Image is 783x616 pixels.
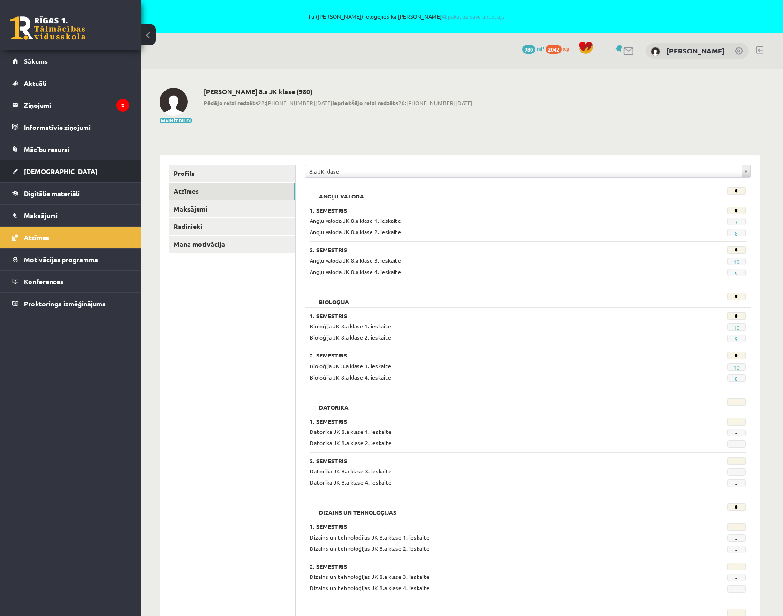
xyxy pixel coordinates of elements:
[727,585,746,593] span: -
[735,269,738,277] a: 9
[310,293,358,302] h2: Bioloģija
[305,165,750,177] a: 8.a JK klase
[310,584,430,592] span: Dizains un tehnoloģijas JK 8.a klase 4. ieskaite
[310,563,671,570] h3: 2. Semestris
[310,187,373,197] h2: Angļu valoda
[24,57,48,65] span: Sākums
[310,352,671,358] h3: 2. Semestris
[204,99,472,107] span: 22:[PHONE_NUMBER][DATE] 20:[PHONE_NUMBER][DATE]
[12,271,129,292] a: Konferences
[169,200,295,218] a: Maksājumi
[12,293,129,314] a: Proktoringa izmēģinājums
[24,277,63,286] span: Konferences
[12,160,129,182] a: [DEMOGRAPHIC_DATA]
[160,118,192,123] button: Mainīt bildi
[310,207,671,213] h3: 1. Semestris
[12,205,129,226] a: Maksājumi
[546,45,574,52] a: 2042 xp
[310,479,392,486] span: Datorika JK 8.a klase 4. ieskaite
[522,45,535,54] span: 980
[651,47,660,56] img: Marta Grāve
[332,99,398,106] b: Iepriekšējo reizi redzēts
[733,364,740,371] a: 10
[310,533,430,541] span: Dizains un tehnoloģijas JK 8.a klase 1. ieskaite
[735,218,738,226] a: 7
[12,249,129,270] a: Motivācijas programma
[204,99,258,106] b: Pēdējo reizi redzēts
[310,257,401,264] span: Angļu valoda JK 8.a klase 3. ieskaite
[12,227,129,248] a: Atzīmes
[727,468,746,476] span: -
[727,440,746,448] span: -
[310,545,430,552] span: Dizains un tehnoloģijas JK 8.a klase 2. ieskaite
[310,428,392,435] span: Datorika JK 8.a klase 1. ieskaite
[12,50,129,72] a: Sākums
[310,398,358,408] h2: Datorika
[563,45,569,52] span: xp
[441,13,505,20] a: Atpakaļ uz savu lietotāju
[169,236,295,253] a: Mana motivācija
[24,299,106,308] span: Proktoringa izmēģinājums
[309,165,738,177] span: 8.a JK klase
[116,99,129,112] i: 2
[310,467,392,475] span: Datorika JK 8.a klase 3. ieskaite
[204,88,472,96] h2: [PERSON_NAME] 8.a JK klase (980)
[735,375,738,382] a: 8
[666,46,725,55] a: [PERSON_NAME]
[727,574,746,581] span: -
[310,268,401,275] span: Angļu valoda JK 8.a klase 4. ieskaite
[12,94,129,116] a: Ziņojumi2
[546,45,562,54] span: 2042
[24,116,129,138] legend: Informatīvie ziņojumi
[537,45,544,52] span: mP
[522,45,544,52] a: 980 mP
[733,258,740,266] a: 10
[727,546,746,553] span: -
[310,573,430,580] span: Dizains un tehnoloģijas JK 8.a klase 3. ieskaite
[169,218,295,235] a: Radinieki
[310,312,671,319] h3: 1. Semestris
[310,523,671,530] h3: 1. Semestris
[10,16,85,40] a: Rīgas 1. Tālmācības vidusskola
[12,72,129,94] a: Aktuāli
[727,479,746,487] span: -
[24,189,80,198] span: Digitālie materiāli
[108,14,705,19] span: Tu ([PERSON_NAME]) ielogojies kā [PERSON_NAME]
[310,418,671,425] h3: 1. Semestris
[727,429,746,436] span: -
[727,534,746,542] span: -
[310,373,391,381] span: Bioloģija JK 8.a klase 4. ieskaite
[310,334,391,341] span: Bioloģija JK 8.a klase 2. ieskaite
[12,116,129,138] a: Informatīvie ziņojumi
[169,165,295,182] a: Profils
[24,94,129,116] legend: Ziņojumi
[12,183,129,204] a: Digitālie materiāli
[310,246,671,253] h3: 2. Semestris
[24,255,98,264] span: Motivācijas programma
[735,335,738,342] a: 9
[24,79,46,87] span: Aktuāli
[160,88,188,116] img: Marta Grāve
[735,229,738,237] a: 8
[24,145,69,153] span: Mācību resursi
[310,217,401,224] span: Angļu valoda JK 8.a klase 1. ieskaite
[310,362,391,370] span: Bioloģija JK 8.a klase 3. ieskaite
[310,503,406,513] h2: Dizains un tehnoloģijas
[310,322,391,330] span: Bioloģija JK 8.a klase 1. ieskaite
[733,324,740,331] a: 10
[169,183,295,200] a: Atzīmes
[12,138,129,160] a: Mācību resursi
[310,228,401,236] span: Angļu valoda JK 8.a klase 2. ieskaite
[24,205,129,226] legend: Maksājumi
[310,457,671,464] h3: 2. Semestris
[24,167,98,175] span: [DEMOGRAPHIC_DATA]
[310,439,392,447] span: Datorika JK 8.a klase 2. ieskaite
[24,233,49,242] span: Atzīmes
